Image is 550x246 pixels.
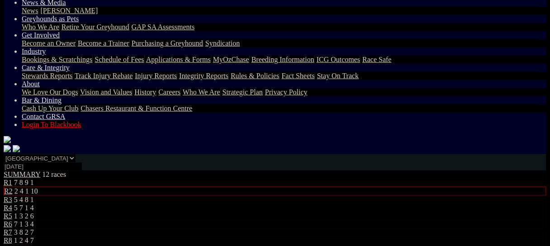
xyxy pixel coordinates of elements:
[22,80,40,88] a: About
[317,72,359,80] a: Stay On Track
[62,23,130,31] a: Retire Your Greyhound
[4,187,13,195] a: R2
[14,220,34,228] span: 7 1 3 4
[40,7,98,14] a: [PERSON_NAME]
[22,7,546,15] div: News & Media
[132,39,204,47] a: Purchasing a Greyhound
[75,72,133,80] a: Track Injury Rebate
[22,96,62,104] a: Bar & Dining
[22,15,79,23] a: Greyhounds as Pets
[14,228,34,236] span: 3 8 2 7
[22,47,46,55] a: Industry
[14,204,34,212] span: 5 7 1 4
[42,170,66,178] span: 12 races
[4,196,12,203] a: R3
[4,212,12,220] a: R5
[4,179,12,186] a: R1
[14,196,34,203] span: 5 4 8 1
[205,39,240,47] a: Syndication
[183,88,221,96] a: Who We Are
[22,104,546,113] div: Bar & Dining
[134,88,156,96] a: History
[22,72,73,80] a: Stewards Reports
[22,88,78,96] a: We Love Our Dogs
[251,56,315,63] a: Breeding Information
[4,220,12,228] a: R6
[4,228,12,236] a: R7
[22,113,65,120] a: Contact GRSA
[22,64,70,71] a: Care & Integrity
[22,56,93,63] a: Bookings & Scratchings
[81,104,192,112] a: Chasers Restaurant & Function Centre
[78,39,130,47] a: Become a Trainer
[4,170,40,178] a: SUMMARY
[22,23,546,31] div: Greyhounds as Pets
[22,31,60,39] a: Get Involved
[4,237,12,244] a: R8
[265,88,308,96] a: Privacy Policy
[14,187,38,195] span: 2 4 1 10
[362,56,391,63] a: Race Safe
[13,145,20,152] img: twitter.svg
[22,72,546,80] div: Care & Integrity
[4,145,11,152] img: facebook.svg
[22,39,546,47] div: Get Involved
[158,88,181,96] a: Careers
[213,56,250,63] a: MyOzChase
[135,72,177,80] a: Injury Reports
[179,72,229,80] a: Integrity Reports
[317,56,360,63] a: ICG Outcomes
[4,204,12,212] a: R4
[4,163,82,170] input: Select date
[14,237,34,244] span: 1 2 4 7
[146,56,211,63] a: Applications & Forms
[22,56,546,64] div: Industry
[95,56,144,63] a: Schedule of Fees
[14,179,34,186] span: 7 8 9 1
[22,23,60,31] a: Who We Are
[22,121,81,128] a: Login To Blackbook
[14,212,34,220] span: 1 3 2 6
[223,88,263,96] a: Strategic Plan
[282,72,315,80] a: Fact Sheets
[22,7,38,14] a: News
[80,88,133,96] a: Vision and Values
[4,136,11,143] img: logo-grsa-white.png
[22,104,79,112] a: Cash Up Your Club
[22,88,546,96] div: About
[132,23,195,31] a: GAP SA Assessments
[22,39,76,47] a: Become an Owner
[231,72,280,80] a: Rules & Policies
